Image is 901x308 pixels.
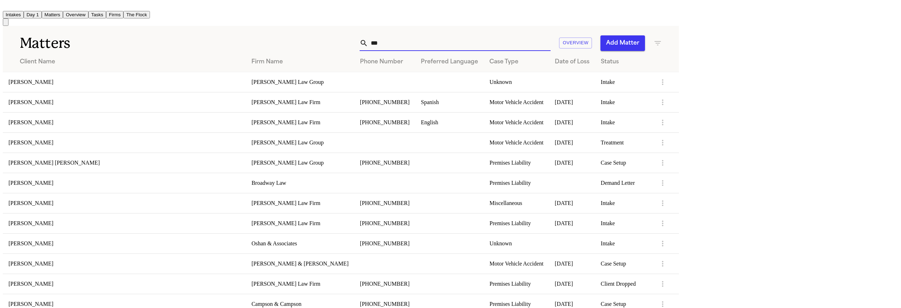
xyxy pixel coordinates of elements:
[595,233,653,253] td: Intake
[484,112,549,132] td: Motor Vehicle Accident
[3,11,24,17] a: Intakes
[3,173,246,193] td: [PERSON_NAME]
[549,153,595,173] td: [DATE]
[549,193,595,213] td: [DATE]
[246,153,354,173] td: [PERSON_NAME] Law Group
[595,274,653,294] td: Client Dropped
[600,35,645,51] button: Add Matter
[595,173,653,193] td: Demand Letter
[3,132,246,153] td: [PERSON_NAME]
[555,58,589,66] div: Date of Loss
[123,11,150,18] button: The Flock
[3,11,24,18] button: Intakes
[123,11,150,17] a: The Flock
[246,72,354,92] td: [PERSON_NAME] Law Group
[360,58,409,66] div: Phone Number
[484,233,549,253] td: Unknown
[484,213,549,233] td: Premises Liability
[549,253,595,274] td: [DATE]
[354,213,415,233] td: [PHONE_NUMBER]
[549,132,595,153] td: [DATE]
[246,112,354,132] td: [PERSON_NAME] Law Firm
[415,92,484,112] td: Spanish
[354,112,415,132] td: [PHONE_NUMBER]
[595,213,653,233] td: Intake
[63,11,88,18] button: Overview
[3,153,246,173] td: [PERSON_NAME] [PERSON_NAME]
[484,274,549,294] td: Premises Liability
[246,253,354,274] td: [PERSON_NAME] & [PERSON_NAME]
[549,112,595,132] td: [DATE]
[20,58,240,66] div: Client Name
[354,233,415,253] td: [PHONE_NUMBER]
[3,92,246,112] td: [PERSON_NAME]
[595,253,653,274] td: Case Setup
[20,34,207,52] h1: Matters
[354,92,415,112] td: [PHONE_NUMBER]
[484,72,549,92] td: Unknown
[415,112,484,132] td: English
[354,153,415,173] td: [PHONE_NUMBER]
[106,11,123,18] button: Firms
[246,233,354,253] td: Oshan & Associates
[484,92,549,112] td: Motor Vehicle Accident
[549,92,595,112] td: [DATE]
[354,193,415,213] td: [PHONE_NUMBER]
[484,253,549,274] td: Motor Vehicle Accident
[595,72,653,92] td: Intake
[3,193,246,213] td: [PERSON_NAME]
[246,92,354,112] td: [PERSON_NAME] Law Firm
[549,213,595,233] td: [DATE]
[88,11,106,17] a: Tasks
[3,213,246,233] td: [PERSON_NAME]
[251,58,349,66] div: Firm Name
[246,132,354,153] td: [PERSON_NAME] Law Group
[3,112,246,132] td: [PERSON_NAME]
[354,274,415,294] td: [PHONE_NUMBER]
[421,58,478,66] div: Preferred Language
[3,3,11,10] img: Finch Logo
[42,11,63,17] a: Matters
[484,153,549,173] td: Premises Liability
[24,11,42,18] button: Day 1
[88,11,106,18] button: Tasks
[246,193,354,213] td: [PERSON_NAME] Law Firm
[246,213,354,233] td: [PERSON_NAME] Law Firm
[595,153,653,173] td: Case Setup
[559,38,592,49] button: Overview
[63,11,88,17] a: Overview
[595,112,653,132] td: Intake
[3,253,246,274] td: [PERSON_NAME]
[489,58,543,66] div: Case Type
[484,173,549,193] td: Premises Liability
[595,92,653,112] td: Intake
[484,193,549,213] td: Miscellaneous
[3,274,246,294] td: [PERSON_NAME]
[595,193,653,213] td: Intake
[24,11,42,17] a: Day 1
[549,274,595,294] td: [DATE]
[246,274,354,294] td: [PERSON_NAME] Law Firm
[3,5,11,11] a: Home
[595,132,653,153] td: Treatment
[42,11,63,18] button: Matters
[3,233,246,253] td: [PERSON_NAME]
[246,173,354,193] td: Broadway Law
[106,11,123,17] a: Firms
[484,132,549,153] td: Motor Vehicle Accident
[601,58,647,66] div: Status
[3,72,246,92] td: [PERSON_NAME]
